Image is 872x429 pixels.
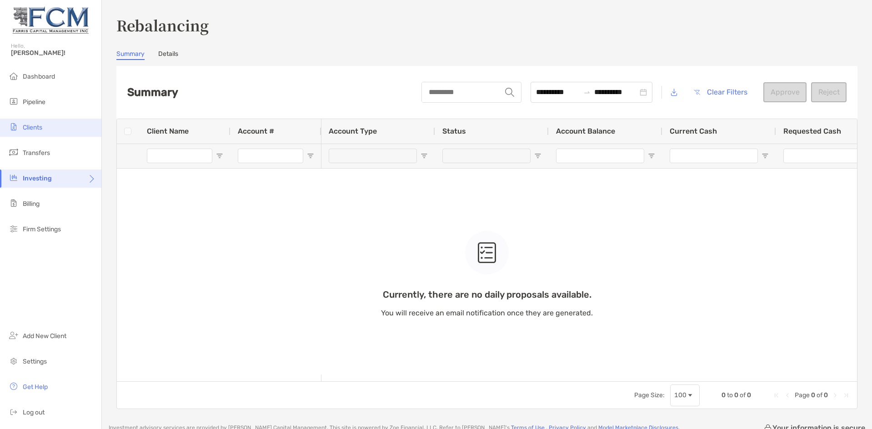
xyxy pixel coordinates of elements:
span: 0 [734,391,738,399]
button: Clear Filters [687,82,754,102]
span: Log out [23,409,45,416]
p: Currently, there are no daily proposals available. [381,289,593,300]
p: You will receive an email notification once they are generated. [381,307,593,319]
span: Transfers [23,149,50,157]
span: [PERSON_NAME]! [11,49,96,57]
img: input icon [505,88,514,97]
img: pipeline icon [8,96,19,107]
img: firm-settings icon [8,223,19,234]
span: of [817,391,822,399]
span: 0 [722,391,726,399]
span: Clients [23,124,42,131]
img: get-help icon [8,381,19,392]
span: 0 [747,391,751,399]
span: Firm Settings [23,225,61,233]
img: settings icon [8,355,19,366]
h3: Rebalancing [116,15,857,35]
img: investing icon [8,172,19,183]
div: Next Page [832,392,839,399]
span: Get Help [23,383,48,391]
img: empty state icon [478,242,496,264]
a: Summary [116,50,145,60]
span: Pipeline [23,98,45,106]
span: of [740,391,746,399]
img: clients icon [8,121,19,132]
img: add_new_client icon [8,330,19,341]
span: Investing [23,175,52,182]
span: 0 [811,391,815,399]
span: Dashboard [23,73,55,80]
div: 100 [674,391,687,399]
div: First Page [773,392,780,399]
img: logout icon [8,406,19,417]
div: Page Size: [634,391,665,399]
img: Zoe Logo [11,4,90,36]
span: to [727,391,733,399]
h2: Summary [127,86,178,99]
span: Settings [23,358,47,365]
span: Page [795,391,810,399]
div: Page Size [670,384,700,406]
span: swap-right [583,89,591,96]
span: 0 [824,391,828,399]
img: button icon [694,90,700,95]
span: to [583,89,591,96]
img: dashboard icon [8,70,19,81]
img: transfers icon [8,147,19,158]
span: Add New Client [23,332,66,340]
img: billing icon [8,198,19,209]
div: Previous Page [784,392,791,399]
span: Billing [23,200,40,208]
div: Last Page [842,392,850,399]
a: Details [158,50,178,60]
